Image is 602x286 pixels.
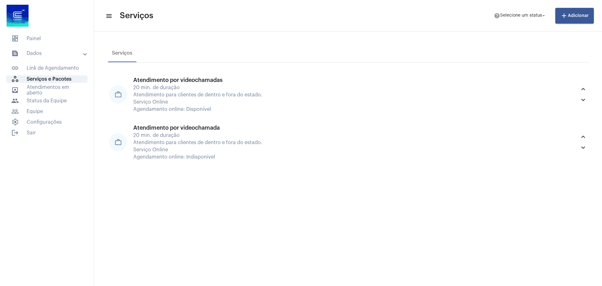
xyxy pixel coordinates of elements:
[133,154,576,160] div: Agendamento online: Indisponível
[6,97,87,104] span: Status da Equipe
[560,12,568,19] mat-icon: add
[11,97,19,105] mat-icon: sidenav icon
[133,140,576,145] div: Atendimento para clientes de dentro e fora do estado.
[133,85,576,90] div: 20 min. de duração
[11,75,19,83] span: sidenav icon
[133,132,576,138] div: 20 min. de duração
[579,144,587,151] mat-icon: keyboard_arrow_down
[541,13,547,19] mat-icon: arrow_drop_down
[6,119,87,126] span: Configurações
[6,129,87,136] span: Sair
[112,50,132,56] div: Serviços
[133,92,576,98] div: Atendimento para clientes de dentro e fora do estado.
[11,129,19,137] mat-icon: sidenav icon
[133,125,576,131] div: Atendimento por videochamada
[11,86,19,94] mat-icon: sidenav icon
[11,50,84,57] mat-panel-title: Dados
[4,46,94,61] mat-expansion-panel-header: sidenav iconDados
[6,75,87,83] span: Serviços e Pacotes
[579,96,587,104] mat-icon: keyboard_arrow_down
[500,13,542,18] span: Selecione um status
[5,3,30,28] img: d4669ae0-8c07-2337-4f67-34b0df7f5ae4.jpeg
[11,108,19,115] mat-icon: sidenav icon
[133,77,576,83] div: Atendimento por videochamadas
[11,64,19,72] mat-icon: sidenav icon
[133,106,576,112] div: Agendamento online: Disponível
[6,108,87,115] span: Equipe
[133,147,576,153] div: Serviço Online
[11,50,19,57] mat-icon: sidenav icon
[6,87,87,94] span: Atendimentos em aberto
[6,35,87,42] span: Painel
[555,8,594,24] button: Adicionar
[579,85,587,93] mat-icon: keyboard_arrow_up
[494,13,500,19] mat-icon: help
[579,133,587,141] mat-icon: keyboard_arrow_up
[11,35,19,42] span: sidenav icon
[105,12,112,20] mat-icon: sidenav icon
[11,118,19,126] span: sidenav icon
[120,11,153,21] span: Serviços
[133,99,576,105] div: Serviço Online
[490,9,550,22] button: Selecione um status
[6,65,87,72] span: Link de Agendamento
[560,13,589,18] span: Adicionar
[109,133,127,151] mat-icon: work_outline
[109,85,127,104] mat-icon: work_outline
